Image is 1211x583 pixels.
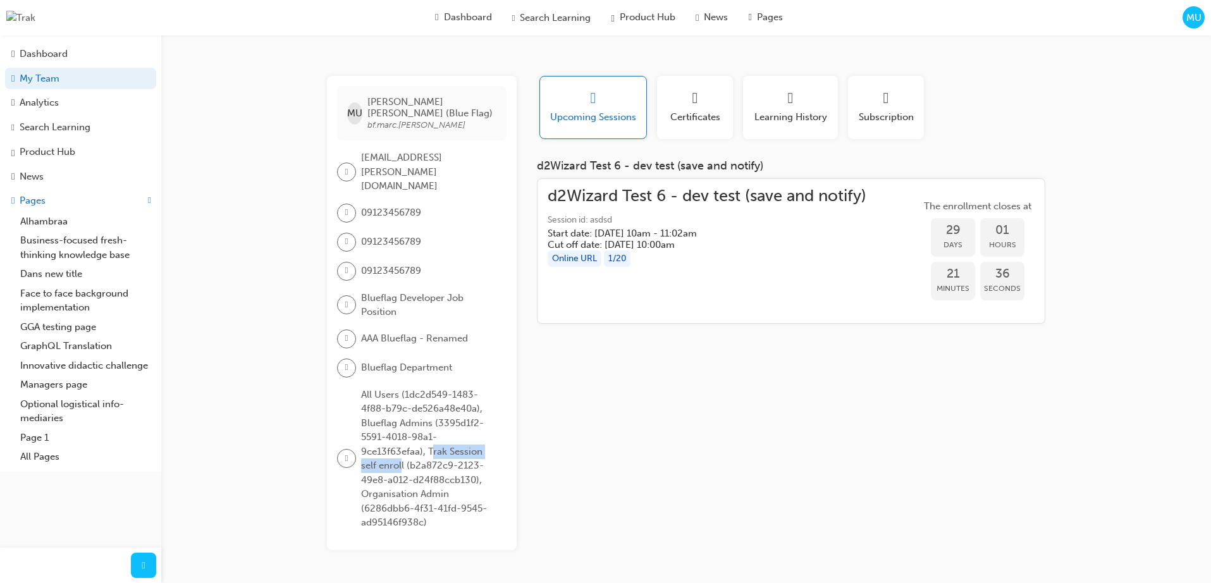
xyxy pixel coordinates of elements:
[11,97,15,108] span: chart-icon
[15,356,156,376] a: Innovative didactic challenge
[15,231,156,264] a: Business-focused fresh-thinking knowledge base
[20,169,44,184] div: News
[5,43,156,187] div: DashboardMy TeamAnalyticsSearch LearningProduct HubNews
[345,206,348,220] span: phone-icon
[11,73,15,84] span: people-icon
[5,68,156,90] a: My Team
[15,264,156,284] a: Dans new title
[361,360,452,375] span: Blueflag Department
[5,141,156,163] a: Product Hub
[425,5,501,30] a: guage-iconDashboard
[5,166,156,188] a: News
[611,10,614,25] span: car-icon
[345,451,348,466] span: people-icon
[345,298,348,312] span: briefcase-icon
[15,395,156,428] a: Optional logistical info-mediaries
[11,171,15,182] span: news-icon
[361,150,496,193] span: [EMAIL_ADDRESS][PERSON_NAME][DOMAIN_NAME]
[548,189,1035,314] a: d2Wizard Test 6 - dev test (save and notify)Session id: asdsdStart date: [DATE] 10am - 11:02am Cu...
[15,336,156,356] a: GraphQL Translation
[361,331,468,346] span: AAA Blueflag - Renamed
[367,96,496,119] span: [PERSON_NAME] [PERSON_NAME] (Blue Flag)
[5,116,156,139] a: Search Learning
[748,10,751,25] span: pages-icon
[738,5,792,30] a: pages-iconPages
[11,48,15,59] span: guage-icon
[20,193,46,208] div: Pages
[858,110,914,125] span: Subscription
[361,388,496,530] span: All Users (1dc2d549-1483-4f88-b79c-de526a48e40a), Blueflag Admins (3395d1f2-5591-4018-98a1-9ce13f...
[20,120,90,135] div: Search Learning
[657,76,733,139] button: Certificates
[5,190,156,212] button: Pages
[345,235,348,249] span: mobile-icon
[931,223,975,238] span: 29
[20,47,68,61] div: Dashboard
[692,91,698,106] span: award-icon
[548,189,866,204] span: d2Wizard Test 6 - dev test (save and notify)
[345,264,348,278] span: print-icon
[345,165,348,180] span: email-icon
[757,10,783,25] span: Pages
[15,317,156,337] a: GGA testing page
[548,250,601,267] div: Online URL
[5,43,156,65] a: Dashboard
[931,281,975,296] span: Minutes
[20,145,75,159] div: Product Hub
[931,238,975,252] span: Days
[15,284,156,317] a: Face to face background implementation
[883,91,889,106] span: learningplan-icon
[696,10,699,25] span: news-icon
[367,120,465,130] span: bf.marc.[PERSON_NAME]
[11,121,15,133] span: search-icon
[502,5,601,30] a: search-iconSearch Learning
[15,375,156,395] a: Managers page
[685,5,738,30] a: news-iconNews
[620,10,675,25] span: Product Hub
[1186,11,1202,25] span: MU
[704,10,728,25] span: News
[345,360,348,375] span: department-icon
[591,91,596,106] span: laptop-icon
[6,11,35,25] img: Trak
[20,95,59,110] div: Analytics
[548,213,866,228] span: Session id: asdsd
[15,428,156,448] a: Page 1
[604,250,630,267] div: 1 / 20
[753,110,828,125] span: Learning History
[548,239,846,250] h5: Cut off date: [DATE] 10:00am
[788,91,794,106] span: calendar-icon
[743,76,838,139] button: Learning History
[601,5,685,30] a: car-iconProduct Hub
[1183,6,1205,28] button: MU
[548,228,846,239] h5: Start date: [DATE] 10am - 11:02am
[361,264,421,278] span: 09123456789
[15,447,156,467] a: All Pages
[15,212,156,231] a: Alhambraa
[537,159,1045,173] div: d2Wizard Test 6 - dev test (save and notify)
[980,238,1024,252] span: Hours
[520,11,591,25] span: Search Learning
[512,10,515,25] span: search-icon
[980,267,1024,281] span: 36
[361,291,496,319] span: Blueflag Developer Job Position
[435,10,438,25] span: guage-icon
[345,331,348,346] span: organisation-icon
[980,281,1024,296] span: Seconds
[361,206,421,220] span: 09123456789
[5,92,156,114] a: Analytics
[921,199,1035,214] span: The enrollment closes at
[848,76,924,139] button: Subscription
[550,110,637,125] span: Upcoming Sessions
[148,193,151,208] span: up-icon
[347,106,362,121] span: MU
[11,146,15,157] span: car-icon
[931,267,975,281] span: 21
[11,195,15,206] span: pages-icon
[361,235,421,249] span: 09123456789
[539,76,647,139] button: Upcoming Sessions
[980,223,1024,238] span: 01
[667,110,723,125] span: Certificates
